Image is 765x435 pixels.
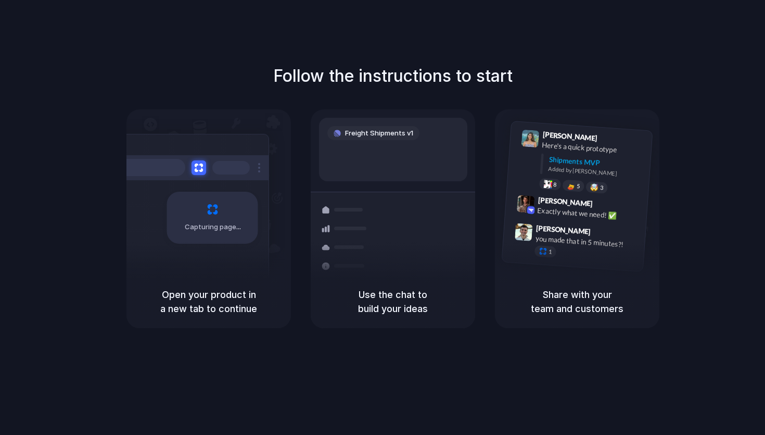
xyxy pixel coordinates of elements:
[600,185,604,191] span: 3
[323,288,463,316] h5: Use the chat to build your ideas
[273,64,513,89] h1: Follow the instructions to start
[536,222,591,237] span: [PERSON_NAME]
[596,199,617,212] span: 9:42 AM
[542,139,646,157] div: Here's a quick prototype
[577,183,580,189] span: 5
[535,233,639,251] div: you made that in 5 minutes?!
[548,165,644,180] div: Added by [PERSON_NAME]
[601,133,622,146] span: 9:41 AM
[538,194,593,209] span: [PERSON_NAME]
[594,227,615,240] span: 9:47 AM
[345,128,413,139] span: Freight Shipments v1
[507,288,647,316] h5: Share with your team and customers
[139,288,278,316] h5: Open your product in a new tab to continue
[537,205,641,222] div: Exactly what we need! ✅
[549,154,645,171] div: Shipments MVP
[542,129,597,144] span: [PERSON_NAME]
[549,249,552,255] span: 1
[590,183,599,191] div: 🤯
[553,181,557,187] span: 8
[185,222,243,232] span: Capturing page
